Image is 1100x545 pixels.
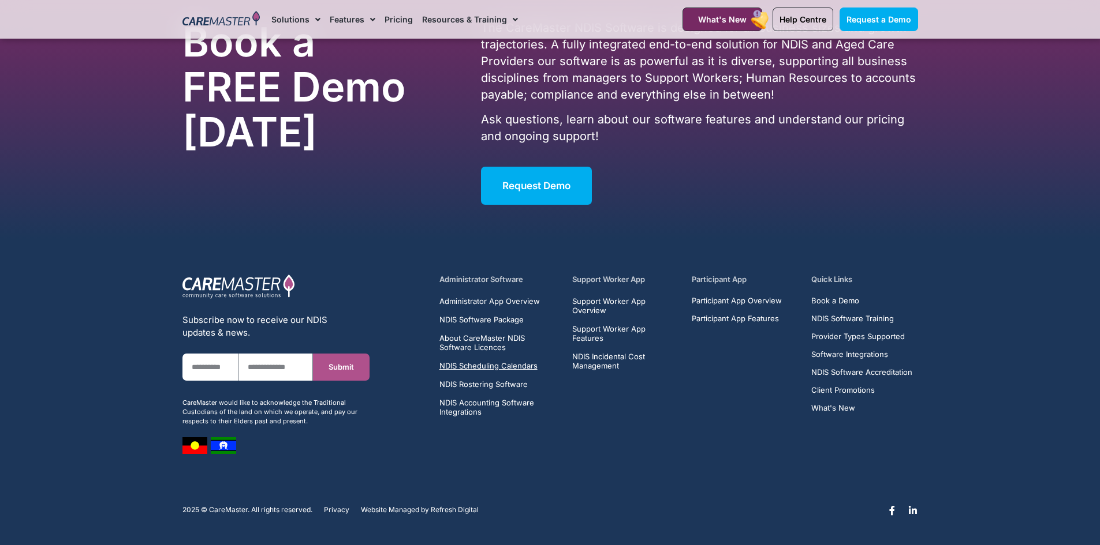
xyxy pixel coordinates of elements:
[811,274,918,285] h5: Quick Links
[182,20,422,155] h2: Book a FREE Demo [DATE]
[572,296,678,315] a: Support Worker App Overview
[439,379,528,389] span: NDIS Rostering Software
[313,354,369,381] button: Submit
[811,296,859,305] span: Book a Demo
[811,332,912,341] a: Provider Types Supported
[481,167,592,205] a: Request Demo
[211,437,236,454] img: image 8
[182,314,370,339] div: Subscribe now to receive our NDIS updates & news.
[439,296,559,306] a: Administrator App Overview
[840,7,918,31] a: Request a Demo
[182,398,370,426] div: CareMaster would like to acknowledge the Traditional Custodians of the land on which we operate, ...
[439,398,559,416] a: NDIS Accounting Software Integrations
[481,20,918,103] p: The CareMaster NDIS Software is designed for all business sizes and growth trajectories. A fully ...
[572,274,678,285] h5: Support Worker App
[773,7,833,31] a: Help Centre
[692,296,782,305] a: Participant App Overview
[439,361,538,370] span: NDIS Scheduling Calendars
[439,296,540,306] span: Administrator App Overview
[481,111,918,145] p: Ask questions, learn about our software features and understand our pricing and ongoing support!
[811,404,855,412] span: What's New
[811,350,912,359] a: Software Integrations
[692,274,798,285] h5: Participant App
[439,333,559,352] a: About CareMaster NDIS Software Licences
[811,314,912,323] a: NDIS Software Training
[182,437,207,454] img: image 7
[182,11,260,28] img: CareMaster Logo
[811,314,894,323] span: NDIS Software Training
[439,315,559,324] a: NDIS Software Package
[439,274,559,285] h5: Administrator Software
[811,404,912,412] a: What's New
[811,332,905,341] span: Provider Types Supported
[811,350,888,359] span: Software Integrations
[431,506,479,514] a: Refresh Digital
[847,14,911,24] span: Request a Demo
[692,314,779,323] span: Participant App Features
[811,368,912,377] a: NDIS Software Accreditation
[182,274,295,299] img: CareMaster Logo Part
[439,379,559,389] a: NDIS Rostering Software
[572,352,678,370] a: NDIS Incidental Cost Management
[439,361,559,370] a: NDIS Scheduling Calendars
[692,314,782,323] a: Participant App Features
[811,386,875,394] span: Client Promotions
[324,506,349,514] a: Privacy
[572,324,678,343] a: Support Worker App Features
[683,7,762,31] a: What's New
[780,14,826,24] span: Help Centre
[439,315,524,324] span: NDIS Software Package
[698,14,747,24] span: What's New
[182,506,312,514] p: 2025 © CareMaster. All rights reserved.
[361,506,429,514] span: Website Managed by
[502,180,570,191] span: Request Demo
[811,386,912,394] a: Client Promotions
[811,296,912,305] a: Book a Demo
[329,363,354,371] span: Submit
